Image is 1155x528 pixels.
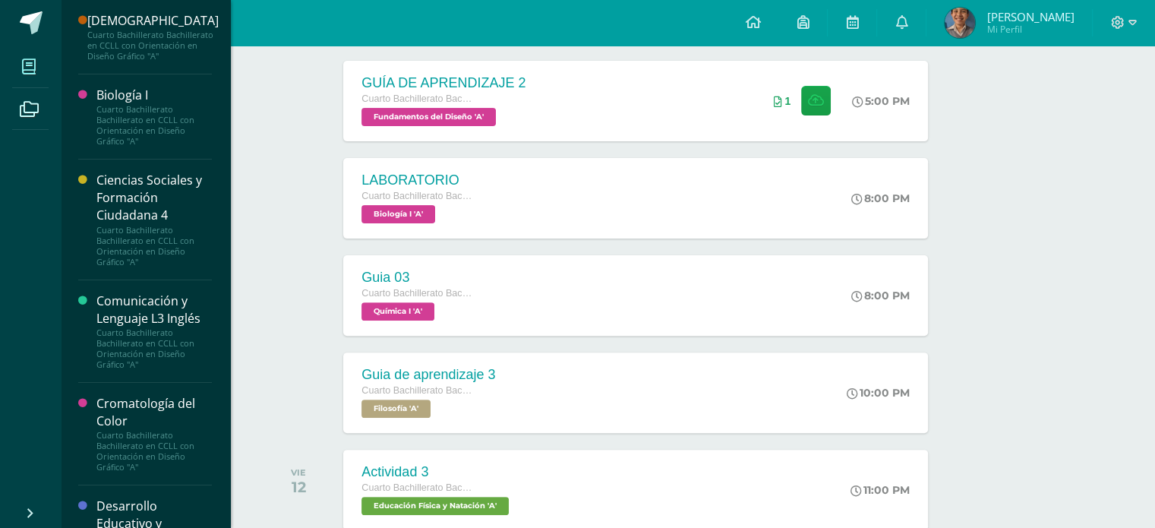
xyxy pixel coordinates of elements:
[361,172,475,188] div: LABORATORIO
[361,302,434,321] span: Química I 'A'
[361,482,475,493] span: Cuarto Bachillerato Bachillerato en CCLL con Orientación en Diseño Gráfico
[96,172,212,224] div: Ciencias Sociales y Formación Ciudadana 4
[96,327,212,370] div: Cuarto Bachillerato Bachillerato en CCLL con Orientación en Diseño Gráfico "A"
[852,94,910,108] div: 5:00 PM
[96,172,212,267] a: Ciencias Sociales y Formación Ciudadana 4Cuarto Bachillerato Bachillerato en CCLL con Orientación...
[291,478,306,496] div: 12
[87,30,219,62] div: Cuarto Bachillerato Bachillerato en CCLL con Orientación en Diseño Gráfico "A"
[361,191,475,201] span: Cuarto Bachillerato Bachillerato en CCLL con Orientación en Diseño Gráfico
[361,205,435,223] span: Biología I 'A'
[96,430,212,473] div: Cuarto Bachillerato Bachillerato en CCLL con Orientación en Diseño Gráfico "A"
[361,93,475,104] span: Cuarto Bachillerato Bachillerato en CCLL con Orientación en Diseño Gráfico
[96,87,212,147] a: Biología ICuarto Bachillerato Bachillerato en CCLL con Orientación en Diseño Gráfico "A"
[361,385,475,396] span: Cuarto Bachillerato Bachillerato en CCLL con Orientación en Diseño Gráfico
[96,104,212,147] div: Cuarto Bachillerato Bachillerato en CCLL con Orientación en Diseño Gráfico "A"
[291,467,306,478] div: VIE
[851,191,910,205] div: 8:00 PM
[784,95,791,107] span: 1
[361,497,509,515] span: Educación Física y Natación 'A'
[361,367,495,383] div: Guia de aprendizaje 3
[986,9,1074,24] span: [PERSON_NAME]
[850,483,910,497] div: 11:00 PM
[361,108,496,126] span: Fundamentos del Diseño 'A'
[945,8,975,38] img: 089e47a4a87b524395cd23be99b64361.png
[96,87,212,104] div: Biología I
[986,23,1074,36] span: Mi Perfil
[96,292,212,327] div: Comunicación y Lenguaje L3 Inglés
[87,12,219,62] a: [DEMOGRAPHIC_DATA]Cuarto Bachillerato Bachillerato en CCLL con Orientación en Diseño Gráfico "A"
[96,395,212,430] div: Cromatología del Color
[87,12,219,30] div: [DEMOGRAPHIC_DATA]
[361,75,525,91] div: GUÍA DE APRENDIZAJE 2
[361,464,513,480] div: Actividad 3
[361,270,475,286] div: Guia 03
[847,386,910,400] div: 10:00 PM
[773,95,791,107] div: Archivos entregados
[96,225,212,267] div: Cuarto Bachillerato Bachillerato en CCLL con Orientación en Diseño Gráfico "A"
[361,400,431,418] span: Filosofía 'A'
[96,292,212,370] a: Comunicación y Lenguaje L3 InglésCuarto Bachillerato Bachillerato en CCLL con Orientación en Dise...
[361,288,475,299] span: Cuarto Bachillerato Bachillerato en CCLL con Orientación en Diseño Gráfico
[851,289,910,302] div: 8:00 PM
[96,395,212,473] a: Cromatología del ColorCuarto Bachillerato Bachillerato en CCLL con Orientación en Diseño Gráfico "A"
